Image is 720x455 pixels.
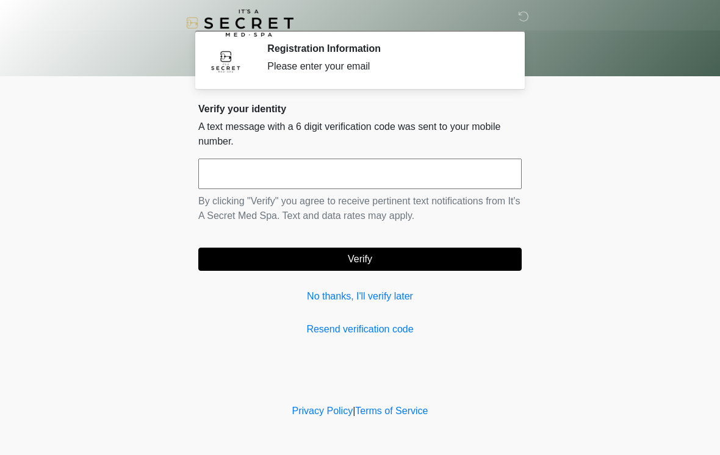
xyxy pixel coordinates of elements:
a: | [353,406,355,416]
a: Privacy Policy [292,406,353,416]
h2: Registration Information [267,43,503,54]
img: It's A Secret Med Spa Logo [186,9,293,37]
h2: Verify your identity [198,103,522,115]
a: Terms of Service [355,406,428,416]
a: Resend verification code [198,322,522,337]
button: Verify [198,248,522,271]
p: By clicking "Verify" you agree to receive pertinent text notifications from It's A Secret Med Spa... [198,194,522,223]
div: Please enter your email [267,59,503,74]
a: No thanks, I'll verify later [198,289,522,304]
p: A text message with a 6 digit verification code was sent to your mobile number. [198,120,522,149]
img: Agent Avatar [207,43,244,79]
